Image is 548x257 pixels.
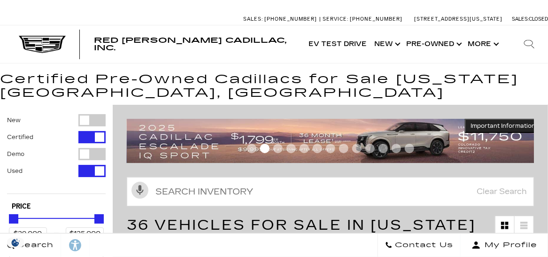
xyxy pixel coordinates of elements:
[94,37,295,52] a: Red [PERSON_NAME] Cadillac, Inc.
[66,227,104,240] input: Maximum
[319,16,405,22] a: Service: [PHONE_NUMBER]
[405,144,414,153] span: Go to slide 13
[300,144,309,153] span: Go to slide 5
[7,149,24,159] label: Demo
[529,16,548,22] span: Closed
[12,202,101,211] h5: Price
[365,144,375,153] span: Go to slide 10
[19,36,66,54] img: Cadillac Dark Logo with Cadillac White Text
[264,16,317,22] span: [PHONE_NUMBER]
[9,227,47,240] input: Minimum
[481,239,537,252] span: My Profile
[7,116,21,125] label: New
[414,16,502,22] a: [STREET_ADDRESS][US_STATE]
[402,25,464,63] a: Pre-Owned
[465,119,541,133] button: Important Information
[305,25,370,63] a: EV Test Drive
[94,214,104,224] div: Maximum Price
[243,16,319,22] a: Sales: [PHONE_NUMBER]
[94,36,286,52] span: Red [PERSON_NAME] Cadillac, Inc.
[9,211,104,240] div: Price
[127,119,541,164] img: 2508-August-FOM-Escalade-IQ-Lease9
[7,166,23,176] label: Used
[7,114,106,194] div: Filter by Vehicle Type
[127,177,534,206] input: Search Inventory
[471,122,535,130] span: Important Information
[352,144,362,153] span: Go to slide 9
[461,234,548,257] button: Open user profile menu
[464,25,501,63] button: More
[326,144,335,153] span: Go to slide 7
[392,144,401,153] span: Go to slide 12
[512,16,529,22] span: Sales:
[378,144,388,153] span: Go to slide 11
[350,16,402,22] span: [PHONE_NUMBER]
[260,144,270,153] span: Go to slide 2
[5,238,26,248] img: Opt-Out Icon
[370,25,402,63] a: New
[323,16,348,22] span: Service:
[339,144,348,153] span: Go to slide 8
[7,132,33,142] label: Certified
[393,239,453,252] span: Contact Us
[5,238,26,248] section: Click to Open Cookie Consent Modal
[9,214,18,224] div: Minimum Price
[131,182,148,199] svg: Click to toggle on voice search
[286,144,296,153] span: Go to slide 4
[313,144,322,153] span: Go to slide 6
[273,144,283,153] span: Go to slide 3
[15,239,54,252] span: Search
[243,16,263,22] span: Sales:
[247,144,256,153] span: Go to slide 1
[378,234,461,257] a: Contact Us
